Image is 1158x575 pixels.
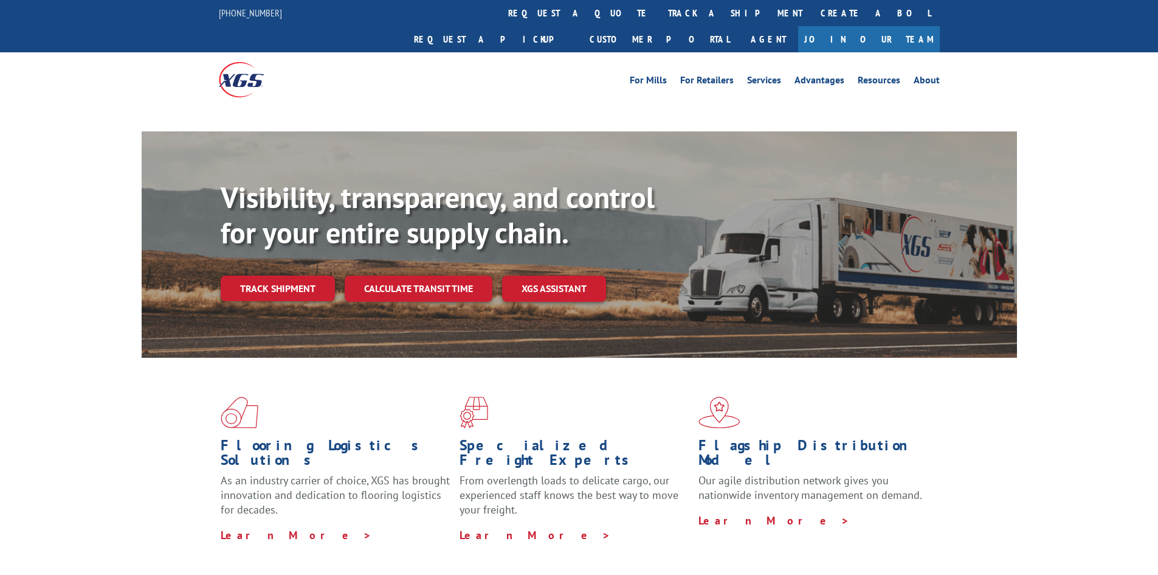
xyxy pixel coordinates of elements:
b: Visibility, transparency, and control for your entire supply chain. [221,178,655,251]
a: Learn More > [460,528,611,542]
h1: Flooring Logistics Solutions [221,438,450,473]
a: Customer Portal [581,26,739,52]
img: xgs-icon-flagship-distribution-model-red [698,397,740,428]
a: Agent [739,26,798,52]
a: XGS ASSISTANT [502,276,606,302]
a: For Mills [630,75,667,89]
a: [PHONE_NUMBER] [219,7,282,19]
a: For Retailers [680,75,734,89]
a: Learn More > [698,514,850,528]
a: Calculate transit time [345,276,492,302]
img: xgs-icon-focused-on-flooring-red [460,397,488,428]
a: Advantages [794,75,844,89]
a: About [914,75,940,89]
h1: Specialized Freight Experts [460,438,689,473]
a: Join Our Team [798,26,940,52]
span: Our agile distribution network gives you nationwide inventory management on demand. [698,473,922,502]
img: xgs-icon-total-supply-chain-intelligence-red [221,397,258,428]
p: From overlength loads to delicate cargo, our experienced staff knows the best way to move your fr... [460,473,689,528]
a: Services [747,75,781,89]
a: Track shipment [221,276,335,301]
span: As an industry carrier of choice, XGS has brought innovation and dedication to flooring logistics... [221,473,450,517]
h1: Flagship Distribution Model [698,438,928,473]
a: Learn More > [221,528,372,542]
a: Request a pickup [405,26,581,52]
a: Resources [858,75,900,89]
